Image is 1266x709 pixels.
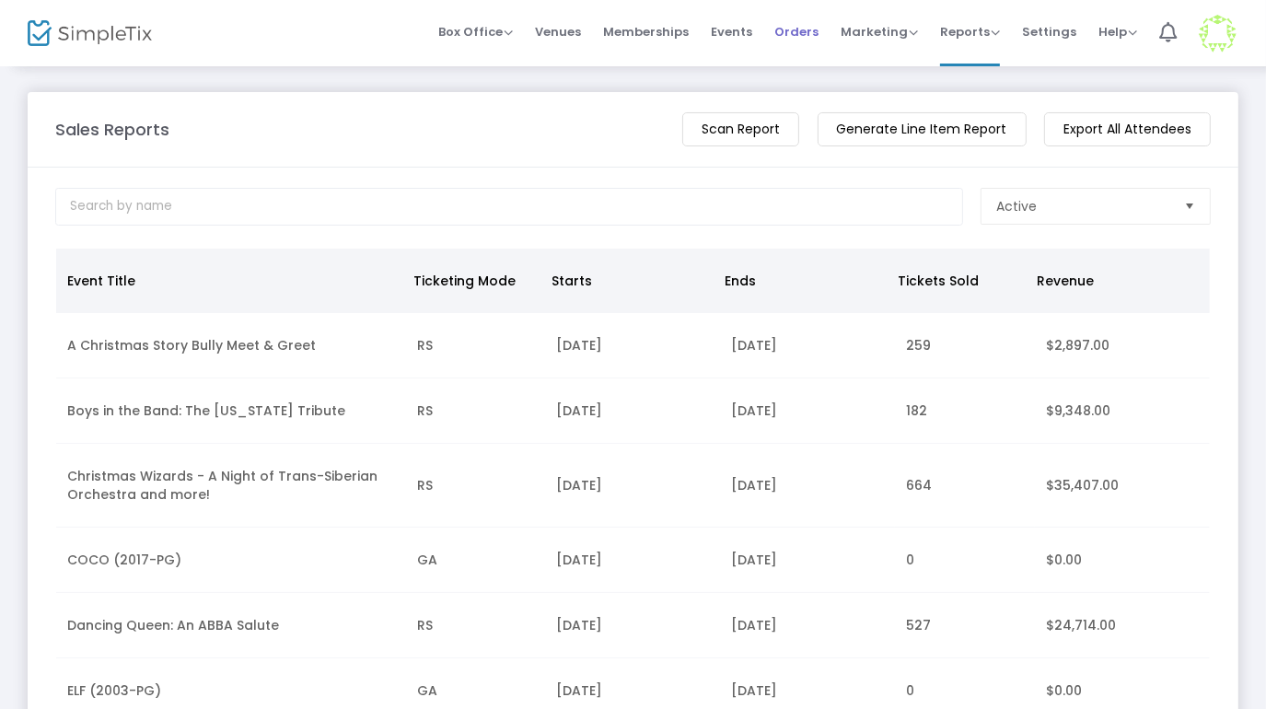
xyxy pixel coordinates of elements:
span: Active [996,197,1037,215]
span: Reports [940,23,1000,41]
td: $24,714.00 [1035,593,1210,658]
td: $9,348.00 [1035,378,1210,444]
td: [DATE] [720,313,895,378]
span: Events [711,8,752,55]
td: 527 [895,593,1035,658]
td: [DATE] [546,528,721,593]
span: Memberships [603,8,689,55]
td: 664 [895,444,1035,528]
td: [DATE] [720,378,895,444]
span: Revenue [1037,272,1094,290]
th: Starts [540,249,714,313]
span: Settings [1022,8,1076,55]
td: RS [406,444,546,528]
td: [DATE] [720,528,895,593]
td: 0 [895,528,1035,593]
span: Help [1098,23,1137,41]
td: Dancing Queen: An ABBA Salute [56,593,406,658]
m-button: Export All Attendees [1044,112,1211,146]
m-button: Scan Report [682,112,799,146]
td: Boys in the Band: The [US_STATE] Tribute [56,378,406,444]
td: COCO (2017-PG) [56,528,406,593]
td: GA [406,528,546,593]
td: $2,897.00 [1035,313,1210,378]
td: $35,407.00 [1035,444,1210,528]
th: Ticketing Mode [402,249,540,313]
td: RS [406,313,546,378]
m-button: Generate Line Item Report [818,112,1027,146]
td: RS [406,593,546,658]
th: Tickets Sold [888,249,1026,313]
span: Marketing [841,23,918,41]
td: RS [406,378,546,444]
th: Event Title [56,249,402,313]
span: Box Office [438,23,513,41]
td: [DATE] [720,593,895,658]
td: [DATE] [546,444,721,528]
td: A Christmas Story Bully Meet & Greet [56,313,406,378]
span: Orders [774,8,819,55]
th: Ends [714,249,887,313]
button: Select [1177,189,1202,224]
td: $0.00 [1035,528,1210,593]
td: Christmas Wizards - A Night of Trans-Siberian Orchestra and more! [56,444,406,528]
td: [DATE] [546,593,721,658]
input: Search by name [55,188,963,226]
m-panel-title: Sales Reports [55,117,169,142]
td: 182 [895,378,1035,444]
td: [DATE] [546,313,721,378]
td: [DATE] [546,378,721,444]
td: [DATE] [720,444,895,528]
td: 259 [895,313,1035,378]
span: Venues [535,8,581,55]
